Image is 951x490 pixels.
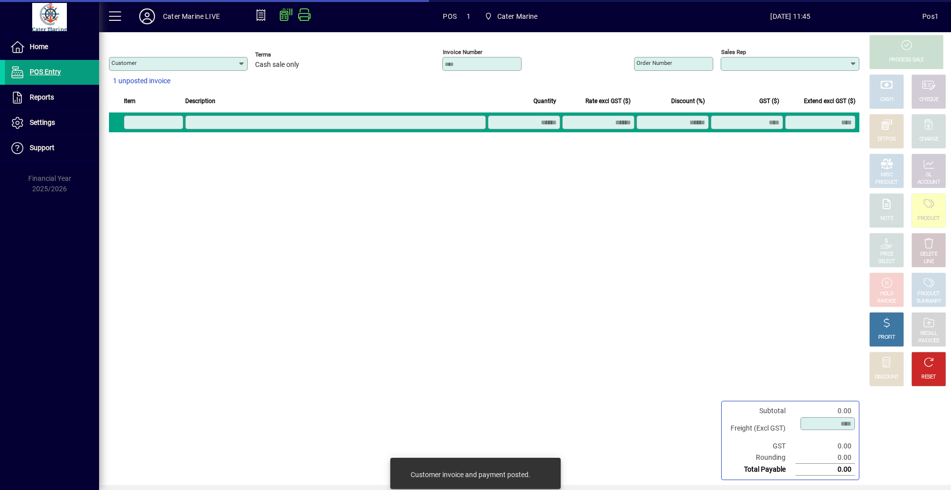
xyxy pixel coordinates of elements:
div: PRICE [880,251,894,258]
div: PRODUCT [917,290,940,298]
div: GL [926,171,932,179]
div: PRODUCT [917,215,940,222]
a: Reports [5,85,99,110]
div: LINE [924,258,934,266]
div: INVOICE [877,298,896,305]
td: Rounding [726,452,795,464]
a: Home [5,35,99,59]
span: 1 [467,8,471,24]
td: Subtotal [726,405,795,417]
td: 0.00 [795,464,855,476]
span: Settings [30,118,55,126]
div: SUMMARY [916,298,941,305]
span: Quantity [533,96,556,107]
button: 1 unposted invoice [109,72,174,90]
div: NOTE [880,215,893,222]
a: Settings [5,110,99,135]
td: 0.00 [795,440,855,452]
span: Home [30,43,48,51]
td: Freight (Excl GST) [726,417,795,440]
span: [DATE] 11:45 [659,8,923,24]
div: SELECT [878,258,896,266]
div: CHARGE [919,136,939,143]
span: Cash sale only [255,61,299,69]
span: Description [185,96,215,107]
div: ACCOUNT [917,179,940,186]
div: RECALL [920,330,938,337]
mat-label: Sales rep [721,49,746,55]
div: PROFIT [878,334,895,341]
div: MISC [881,171,893,179]
div: Customer invoice and payment posted. [411,470,530,480]
td: Total Payable [726,464,795,476]
mat-label: Invoice number [443,49,482,55]
div: CASH [880,96,893,104]
div: INVOICES [918,337,939,345]
div: PRODUCT [875,179,898,186]
span: Rate excl GST ($) [585,96,631,107]
span: POS [443,8,457,24]
span: 1 unposted invoice [113,76,170,86]
div: RESET [921,374,936,381]
div: CHEQUE [919,96,938,104]
div: Cater Marine LIVE [163,8,220,24]
div: Pos1 [922,8,939,24]
td: 0.00 [795,452,855,464]
div: HOLD [880,290,893,298]
div: DELETE [920,251,937,258]
span: POS Entry [30,68,61,76]
td: GST [726,440,795,452]
span: Extend excl GST ($) [804,96,855,107]
span: Support [30,144,54,152]
mat-label: Customer [111,59,137,66]
a: Support [5,136,99,161]
span: Terms [255,52,315,58]
span: Item [124,96,136,107]
span: Cater Marine [497,8,538,24]
div: DISCOUNT [875,374,898,381]
span: GST ($) [759,96,779,107]
td: 0.00 [795,405,855,417]
button: Profile [131,7,163,25]
div: EFTPOS [878,136,896,143]
mat-label: Order number [636,59,672,66]
span: Cater Marine [480,7,542,25]
span: Reports [30,93,54,101]
span: Discount (%) [671,96,705,107]
div: PROCESS SALE [889,56,924,64]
